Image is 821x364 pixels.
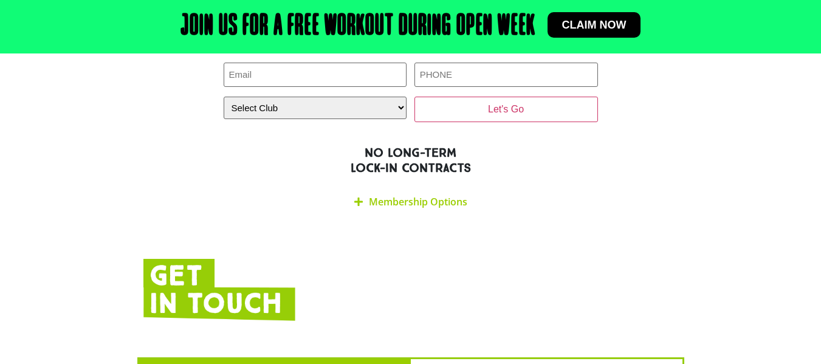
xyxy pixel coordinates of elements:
a: Membership Options [369,195,467,208]
h2: Join us for a free workout during open week [180,12,535,41]
div: Membership Options [224,188,598,216]
span: Claim now [562,19,627,30]
h2: NO LONG-TERM LOCK-IN CONTRACTS [143,145,678,176]
a: Claim now [548,12,641,38]
input: PHONE [414,63,598,88]
input: Email [224,63,407,88]
input: Let's Go [414,97,598,122]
